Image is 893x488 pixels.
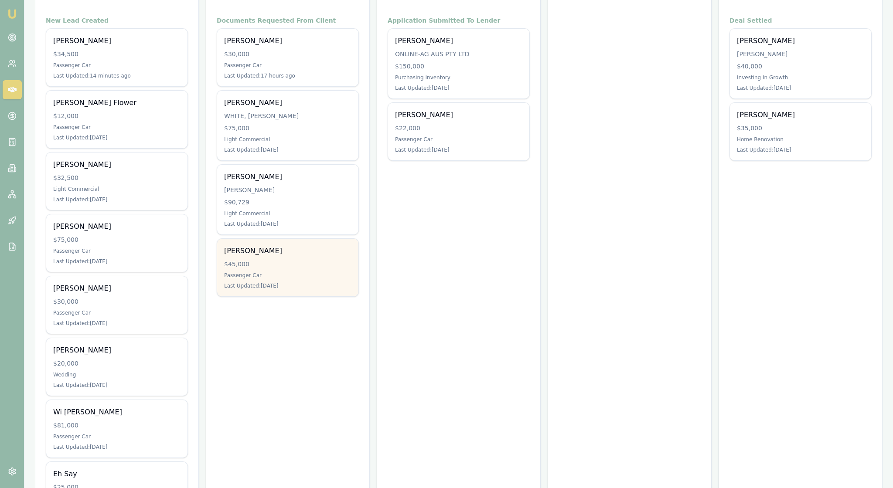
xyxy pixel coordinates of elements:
div: [PERSON_NAME] [224,172,351,182]
div: [PERSON_NAME] [53,36,181,46]
div: Last Updated: [DATE] [53,382,181,389]
div: Last Updated: [DATE] [53,134,181,141]
div: $22,000 [395,124,522,132]
div: [PERSON_NAME] [395,110,522,120]
div: Last Updated: [DATE] [224,220,351,227]
div: [PERSON_NAME] [224,186,351,194]
div: [PERSON_NAME] Flower [53,98,181,108]
h4: New Lead Created [46,16,188,25]
div: [PERSON_NAME] [737,110,864,120]
div: Passenger Car [224,272,351,279]
div: Purchasing Inventory [395,74,522,81]
div: $32,500 [53,173,181,182]
div: Light Commercial [224,210,351,217]
div: Last Updated: [DATE] [224,146,351,153]
div: [PERSON_NAME] [395,36,522,46]
h4: Deal Settled [729,16,872,25]
div: $45,000 [224,260,351,268]
div: $150,000 [395,62,522,71]
div: Last Updated: [DATE] [224,282,351,289]
div: $20,000 [53,359,181,368]
div: [PERSON_NAME] [53,283,181,294]
div: $90,729 [224,198,351,207]
div: Light Commercial [53,186,181,193]
h4: Application Submitted To Lender [388,16,530,25]
div: ONLINE-AG AUS PTY LTD [395,50,522,58]
div: $12,000 [53,112,181,120]
div: Passenger Car [53,124,181,131]
div: Last Updated: [DATE] [395,85,522,91]
div: WHITE, [PERSON_NAME] [224,112,351,120]
div: Last Updated: [DATE] [737,85,864,91]
div: Passenger Car [53,62,181,69]
div: [PERSON_NAME] [737,50,864,58]
div: Passenger Car [53,309,181,316]
div: $30,000 [53,297,181,306]
div: $30,000 [224,50,351,58]
div: Last Updated: [DATE] [737,146,864,153]
div: [PERSON_NAME] [224,246,351,256]
div: $34,500 [53,50,181,58]
div: $81,000 [53,421,181,430]
div: Last Updated: [DATE] [53,444,181,451]
div: $40,000 [737,62,864,71]
div: Wi [PERSON_NAME] [53,407,181,417]
img: emu-icon-u.png [7,9,17,19]
h4: Documents Requested From Client [217,16,359,25]
div: [PERSON_NAME] [224,36,351,46]
div: Passenger Car [53,247,181,254]
div: Last Updated: 14 minutes ago [53,72,181,79]
div: Last Updated: [DATE] [53,320,181,327]
div: Passenger Car [395,136,522,143]
div: $75,000 [53,235,181,244]
div: Wedding [53,371,181,378]
div: Last Updated: [DATE] [53,258,181,265]
div: [PERSON_NAME] [53,345,181,356]
div: Last Updated: [DATE] [53,196,181,203]
div: [PERSON_NAME] [224,98,351,108]
div: Home Renovation [737,136,864,143]
div: $35,000 [737,124,864,132]
div: [PERSON_NAME] [737,36,864,46]
div: Passenger Car [53,433,181,440]
div: Last Updated: [DATE] [395,146,522,153]
div: Eh Say [53,469,181,479]
div: Passenger Car [224,62,351,69]
div: [PERSON_NAME] [53,221,181,232]
div: $75,000 [224,124,351,132]
div: Investing In Growth [737,74,864,81]
div: [PERSON_NAME] [53,159,181,170]
div: Last Updated: 17 hours ago [224,72,351,79]
div: Light Commercial [224,136,351,143]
